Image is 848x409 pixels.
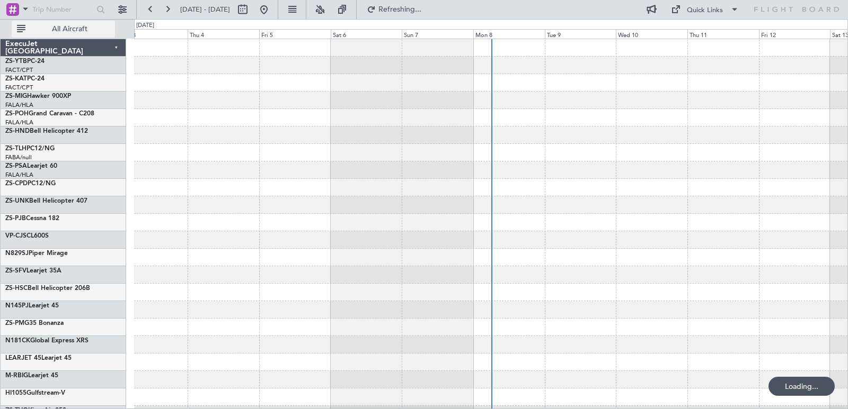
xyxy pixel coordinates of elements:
span: ZS-PSA [5,163,27,169]
div: Wed 3 [117,29,188,39]
div: Loading... [768,377,835,396]
a: ZS-HNDBell Helicopter 412 [5,128,88,134]
span: HI1055 [5,390,26,396]
div: Fri 12 [759,29,831,39]
a: FALA/HLA [5,101,33,109]
button: All Aircraft [12,21,115,38]
span: ZS-YTB [5,58,27,65]
span: [DATE] - [DATE] [180,5,230,14]
span: ZS-SFV [5,268,26,274]
span: N829SJ [5,250,29,257]
div: Mon 8 [473,29,545,39]
span: ZS-HSC [5,285,28,292]
a: ZS-SFVLearjet 35A [5,268,61,274]
span: Refreshing... [378,6,422,13]
a: ZS-PJBCessna 182 [5,215,59,222]
a: N829SJPiper Mirage [5,250,68,257]
a: M-RBIGLearjet 45 [5,372,58,379]
div: Wed 10 [616,29,687,39]
a: FABA/null [5,153,32,161]
span: M-RBIG [5,372,28,379]
span: ZS-PMG [5,320,29,326]
a: HI1055Gulfstream-V [5,390,65,396]
a: FALA/HLA [5,119,33,126]
span: ZS-PJB [5,215,26,222]
a: N145PJLearjet 45 [5,303,59,309]
span: ZS-POH [5,111,29,117]
a: ZS-KATPC-24 [5,76,45,82]
span: LEARJET 45 [5,355,41,361]
a: ZS-YTBPC-24 [5,58,45,65]
span: ZS-KAT [5,76,27,82]
span: N181CK [5,338,30,344]
button: Quick Links [666,1,744,18]
span: ZS-HND [5,128,30,134]
a: ZS-TLHPC12/NG [5,146,55,152]
input: Trip Number [32,2,93,17]
div: [DATE] [136,21,154,30]
a: ZS-POHGrand Caravan - C208 [5,111,94,117]
a: N181CKGlobal Express XRS [5,338,89,344]
div: Thu 4 [188,29,259,39]
a: LEARJET 45Learjet 45 [5,355,72,361]
div: Sat 6 [331,29,402,39]
a: ZS-PMG35 Bonanza [5,320,64,326]
a: ZS-MIGHawker 900XP [5,93,71,99]
button: Refreshing... [362,1,426,18]
div: Quick Links [687,5,723,16]
a: ZS-HSCBell Helicopter 206B [5,285,90,292]
span: All Aircraft [28,25,112,33]
span: ZS-CPD [5,180,28,187]
div: Tue 9 [545,29,616,39]
a: FALA/HLA [5,171,33,179]
span: N145PJ [5,303,29,309]
a: ZS-CPDPC12/NG [5,180,56,187]
span: ZS-UNK [5,198,29,204]
a: ZS-UNKBell Helicopter 407 [5,198,87,204]
a: VP-CJSCL600S [5,233,49,239]
a: FACT/CPT [5,66,33,74]
span: ZS-MIG [5,93,27,99]
span: ZS-TLH [5,146,26,152]
a: ZS-PSALearjet 60 [5,163,57,169]
div: Thu 11 [687,29,759,39]
div: Fri 5 [259,29,331,39]
span: VP-CJS [5,233,26,239]
a: FACT/CPT [5,84,33,92]
div: Sun 7 [402,29,473,39]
